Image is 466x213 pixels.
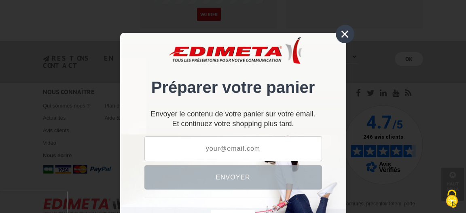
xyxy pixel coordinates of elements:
div: Préparer votre panier [144,45,322,105]
button: Cookies (fenêtre modale) [438,186,466,213]
button: Envoyer [144,165,322,190]
img: Cookies (fenêtre modale) [442,189,462,209]
input: your@email.com [144,136,322,161]
p: Envoyer le contenu de votre panier sur votre email. [144,113,322,115]
div: × [336,25,354,43]
div: Et continuez votre shopping plus tard. [144,113,322,128]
